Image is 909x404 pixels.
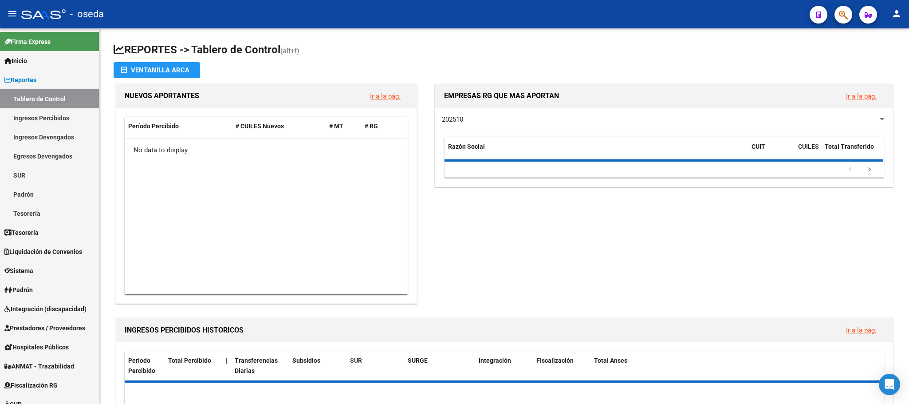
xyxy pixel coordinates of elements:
datatable-header-cell: Razón Social [445,137,748,166]
button: Ventanilla ARCA [114,62,200,78]
span: Reportes [4,75,36,85]
datatable-header-cell: # CUILES Nuevos [232,117,326,136]
h1: REPORTES -> Tablero de Control [114,43,895,58]
span: Tesorería [4,228,39,238]
span: Hospitales Públicos [4,342,69,352]
span: INGRESOS PERCIBIDOS HISTORICOS [125,326,244,334]
span: Razón Social [448,143,485,150]
button: Ir a la pág. [839,322,884,338]
mat-icon: menu [7,8,18,19]
span: Total Transferido [825,143,874,150]
span: ANMAT - Trazabilidad [4,361,74,371]
span: Total Anses [594,357,627,364]
datatable-header-cell: # MT [326,117,361,136]
span: SURGE [408,357,428,364]
span: | [226,357,228,364]
datatable-header-cell: | [222,351,231,380]
span: NUEVOS APORTANTES [125,91,199,100]
span: EMPRESAS RG QUE MAS APORTAN [444,91,559,100]
datatable-header-cell: CUILES [795,137,821,166]
button: Ir a la pág. [839,88,884,104]
span: Integración [479,357,511,364]
datatable-header-cell: Total Transferido [821,137,883,166]
datatable-header-cell: Total Anses [590,351,873,380]
span: Total Percibido [168,357,211,364]
a: go to previous page [842,165,858,175]
a: Ir a la pág. [846,326,877,334]
span: Período Percibido [128,357,155,374]
div: Open Intercom Messenger [879,374,900,395]
a: go to next page [861,165,878,175]
span: Prestadores / Proveedores [4,323,85,333]
datatable-header-cell: Total Percibido [165,351,222,380]
span: Inicio [4,56,27,66]
span: CUILES [798,143,819,150]
a: Ir a la pág. [846,92,877,100]
span: Período Percibido [128,123,179,130]
datatable-header-cell: SURGE [404,351,475,380]
span: - oseda [70,4,104,24]
span: Liquidación de Convenios [4,247,82,257]
span: Integración (discapacidad) [4,304,87,314]
datatable-header-cell: Período Percibido [125,117,232,136]
span: Fiscalización RG [4,380,58,390]
datatable-header-cell: Subsidios [289,351,346,380]
span: SUR [350,357,362,364]
span: Sistema [4,266,33,276]
button: Ir a la pág. [363,88,408,104]
datatable-header-cell: CUIT [748,137,795,166]
span: Fiscalización [536,357,574,364]
datatable-header-cell: # RG [361,117,397,136]
span: Subsidios [292,357,320,364]
span: # MT [329,123,343,130]
span: (alt+t) [280,47,299,55]
span: Transferencias Diarias [235,357,278,374]
mat-icon: person [891,8,902,19]
span: # RG [365,123,378,130]
span: Firma Express [4,37,51,47]
span: # CUILES Nuevos [236,123,284,130]
datatable-header-cell: SUR [346,351,404,380]
datatable-header-cell: Período Percibido [125,351,165,380]
datatable-header-cell: Transferencias Diarias [231,351,289,380]
div: No data to display [125,139,407,161]
span: CUIT [752,143,765,150]
span: Padrón [4,285,33,295]
datatable-header-cell: Integración [475,351,533,380]
datatable-header-cell: Fiscalización [533,351,590,380]
div: Ventanilla ARCA [121,62,193,78]
span: 202510 [442,115,463,123]
a: Ir a la pág. [370,92,401,100]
